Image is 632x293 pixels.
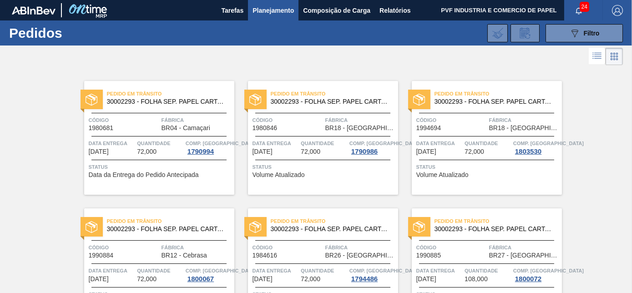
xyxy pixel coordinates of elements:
[253,139,299,148] span: Data entrega
[271,217,398,226] span: Pedido em Trânsito
[186,139,256,148] span: Comp. Carga
[349,275,379,283] div: 1794486
[416,252,441,259] span: 1990885
[349,139,420,148] span: Comp. Carga
[162,125,210,131] span: BR04 - Camaçari
[271,98,391,105] span: 30002293 - FOLHA SEP. PAPEL CARTAO 1200x1000M 350g
[546,24,623,42] button: Filtro
[580,2,589,12] span: 24
[489,125,560,131] span: BR18 - Pernambuco
[416,148,436,155] span: 16/08/2025
[253,252,278,259] span: 1984616
[511,24,540,42] div: Solicitação de Revisão de Pedidos
[564,4,593,17] button: Notificações
[349,148,379,155] div: 1790986
[107,98,227,105] span: 30002293 - FOLHA SEP. PAPEL CARTAO 1200x1000M 350g
[89,139,135,148] span: Data entrega
[489,252,560,259] span: BR27 - Nova Minas
[325,116,396,125] span: Fábrica
[301,266,347,275] span: Quantidade
[416,116,487,125] span: Código
[107,89,234,98] span: Pedido em Trânsito
[71,81,234,195] a: statusPedido em Trânsito30002293 - FOLHA SEP. PAPEL CARTAO 1200x1000M 350gCódigo1980681FábricaBR0...
[253,276,273,283] span: 19/08/2025
[137,266,183,275] span: Quantidade
[89,172,199,178] span: Data da Entrega do Pedido Antecipada
[301,148,320,155] span: 72,000
[253,266,299,275] span: Data entrega
[249,221,261,233] img: status
[435,217,562,226] span: Pedido em Trânsito
[253,162,396,172] span: Status
[89,252,114,259] span: 1990884
[9,28,137,38] h1: Pedidos
[416,162,560,172] span: Status
[186,148,216,155] div: 1790994
[435,89,562,98] span: Pedido em Trânsito
[379,5,410,16] span: Relatórios
[513,139,584,148] span: Comp. Carga
[249,94,261,106] img: status
[413,94,425,106] img: status
[301,276,320,283] span: 72,000
[221,5,243,16] span: Tarefas
[513,139,560,155] a: Comp. [GEOGRAPHIC_DATA]1803530
[416,276,436,283] span: 23/08/2025
[253,148,273,155] span: 16/08/2025
[12,6,56,15] img: TNhmsLtSVTkK8tSr43FrP2fwEKptu5GPRR3wAAAABJRU5ErkJggg==
[489,116,560,125] span: Fábrica
[416,172,469,178] span: Volume Atualizado
[253,125,278,131] span: 1980846
[89,116,159,125] span: Código
[89,243,159,252] span: Código
[465,139,511,148] span: Quantidade
[513,148,543,155] div: 1803530
[584,30,600,37] span: Filtro
[513,275,543,283] div: 1800072
[186,139,232,155] a: Comp. [GEOGRAPHIC_DATA]1790994
[416,266,463,275] span: Data entrega
[416,139,463,148] span: Data entrega
[325,125,396,131] span: BR18 - Pernambuco
[89,162,232,172] span: Status
[234,81,398,195] a: statusPedido em Trânsito30002293 - FOLHA SEP. PAPEL CARTAO 1200x1000M 350gCódigo1980846FábricaBR1...
[137,148,157,155] span: 72,000
[349,266,420,275] span: Comp. Carga
[89,148,109,155] span: 16/08/2025
[349,139,396,155] a: Comp. [GEOGRAPHIC_DATA]1790986
[487,24,508,42] div: Importar Negociações dos Pedidos
[349,266,396,283] a: Comp. [GEOGRAPHIC_DATA]1794486
[253,116,323,125] span: Código
[253,243,323,252] span: Código
[86,221,97,233] img: status
[186,266,256,275] span: Comp. Carga
[253,172,305,178] span: Volume Atualizado
[162,243,232,252] span: Fábrica
[325,243,396,252] span: Fábrica
[606,48,623,65] div: Visão em Cards
[186,266,232,283] a: Comp. [GEOGRAPHIC_DATA]1800067
[162,116,232,125] span: Fábrica
[86,94,97,106] img: status
[89,125,114,131] span: 1980681
[89,276,109,283] span: 18/08/2025
[416,243,487,252] span: Código
[489,243,560,252] span: Fábrica
[413,221,425,233] img: status
[398,81,562,195] a: statusPedido em Trânsito30002293 - FOLHA SEP. PAPEL CARTAO 1200x1000M 350gCódigo1994694FábricaBR1...
[301,139,347,148] span: Quantidade
[271,226,391,232] span: 30002293 - FOLHA SEP. PAPEL CARTAO 1200x1000M 350g
[435,226,555,232] span: 30002293 - FOLHA SEP. PAPEL CARTAO 1200x1000M 350g
[137,276,157,283] span: 72,000
[465,148,484,155] span: 72,000
[253,5,294,16] span: Planejamento
[107,217,234,226] span: Pedido em Trânsito
[89,266,135,275] span: Data entrega
[416,125,441,131] span: 1994694
[513,266,584,275] span: Comp. Carga
[162,252,207,259] span: BR12 - Cebrasa
[271,89,398,98] span: Pedido em Trânsito
[186,275,216,283] div: 1800067
[465,266,511,275] span: Quantidade
[137,139,183,148] span: Quantidade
